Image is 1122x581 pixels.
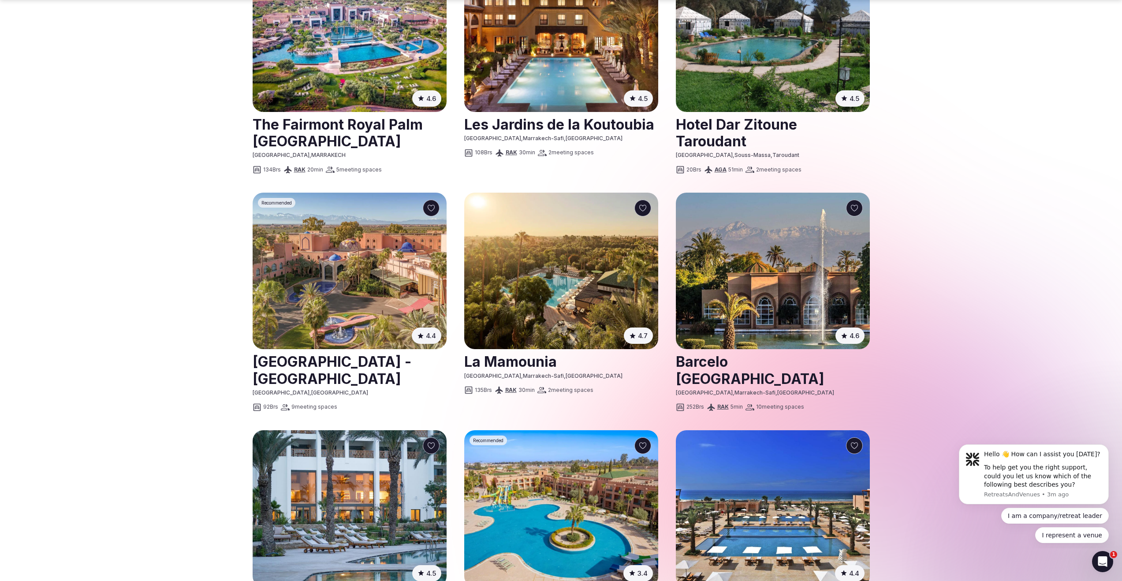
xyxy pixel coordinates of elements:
[426,94,436,103] span: 4.6
[473,437,503,443] span: Recommended
[686,166,701,174] span: 20 Brs
[336,166,382,174] span: 5 meeting spaces
[548,149,594,156] span: 2 meeting spaces
[307,166,323,174] span: 20 min
[638,94,648,103] span: 4.5
[676,193,870,349] a: See Barcelo Palmeraie Resort & Spa
[464,193,658,349] img: La Mamounia
[849,569,859,578] span: 4.4
[311,389,368,396] span: [GEOGRAPHIC_DATA]
[412,90,441,107] button: 4.6
[566,135,623,142] span: [GEOGRAPHIC_DATA]
[475,149,492,156] span: 108 Brs
[850,331,859,340] span: 4.6
[1092,551,1113,572] iframe: Intercom live chat
[772,152,799,158] span: Taroudant
[470,436,507,445] div: Recommended
[309,152,311,158] span: ,
[756,166,801,174] span: 2 meeting spaces
[676,193,870,349] img: Barcelo Palmeraie Resort & Spa
[521,135,523,142] span: ,
[733,389,734,396] span: ,
[475,387,492,394] span: 135 Brs
[624,90,653,107] button: 4.5
[412,328,441,344] button: 4.4
[309,389,311,396] span: ,
[523,372,564,379] span: Marrakech-Safi
[676,350,870,389] h2: Barcelo [GEOGRAPHIC_DATA]
[676,350,870,389] a: View venue
[835,90,865,107] button: 4.5
[715,166,727,173] a: AGA
[464,135,521,142] span: [GEOGRAPHIC_DATA]
[728,166,743,174] span: 51 min
[253,152,309,158] span: [GEOGRAPHIC_DATA]
[775,389,777,396] span: ,
[464,193,658,349] a: See La Mamounia
[505,387,517,393] a: RAK
[258,198,295,208] div: Recommended
[734,389,775,396] span: Marrakech-Safi
[291,403,337,411] span: 9 meeting spaces
[946,436,1122,548] iframe: Intercom notifications message
[521,372,523,379] span: ,
[564,372,566,379] span: ,
[676,113,870,152] a: View venue
[253,193,447,349] a: See Es Saadi Marrakech Resort - The Palace
[253,113,447,152] h2: The Fairmont Royal Palm [GEOGRAPHIC_DATA]
[263,166,281,174] span: 134 Brs
[850,94,859,103] span: 4.5
[733,152,734,158] span: ,
[637,569,648,578] span: 3.4
[734,152,771,158] span: Souss-Massa
[263,403,278,411] span: 92 Brs
[676,389,733,396] span: [GEOGRAPHIC_DATA]
[253,113,447,152] a: View venue
[676,152,733,158] span: [GEOGRAPHIC_DATA]
[311,152,346,158] span: MARRAKECH
[253,350,447,389] h2: [GEOGRAPHIC_DATA] - [GEOGRAPHIC_DATA]
[518,387,535,394] span: 30 min
[426,569,436,578] span: 4.5
[464,113,658,135] h2: Les Jardins de la Koutoubia
[686,403,704,411] span: 252 Brs
[676,113,870,152] h2: Hotel Dar Zitoune Taroudant
[1110,551,1117,558] span: 1
[519,149,535,156] span: 30 min
[835,328,865,344] button: 4.6
[253,350,447,389] a: View venue
[771,152,772,158] span: ,
[426,331,436,340] span: 4.4
[756,403,804,411] span: 10 meeting spaces
[464,372,521,379] span: [GEOGRAPHIC_DATA]
[506,149,517,156] a: RAK
[253,389,309,396] span: [GEOGRAPHIC_DATA]
[464,350,658,372] h2: La Mamounia
[731,403,743,411] span: 5 min
[464,113,658,135] a: View venue
[523,135,564,142] span: Marrakech-Safi
[777,389,834,396] span: [GEOGRAPHIC_DATA]
[253,193,447,349] img: Es Saadi Marrakech Resort - The Palace
[294,166,306,173] a: RAK
[566,372,623,379] span: [GEOGRAPHIC_DATA]
[564,135,566,142] span: ,
[717,403,729,410] a: RAK
[624,328,653,344] button: 4.7
[548,387,593,394] span: 2 meeting spaces
[638,331,648,340] span: 4.7
[464,350,658,372] a: View venue
[261,200,292,206] span: Recommended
